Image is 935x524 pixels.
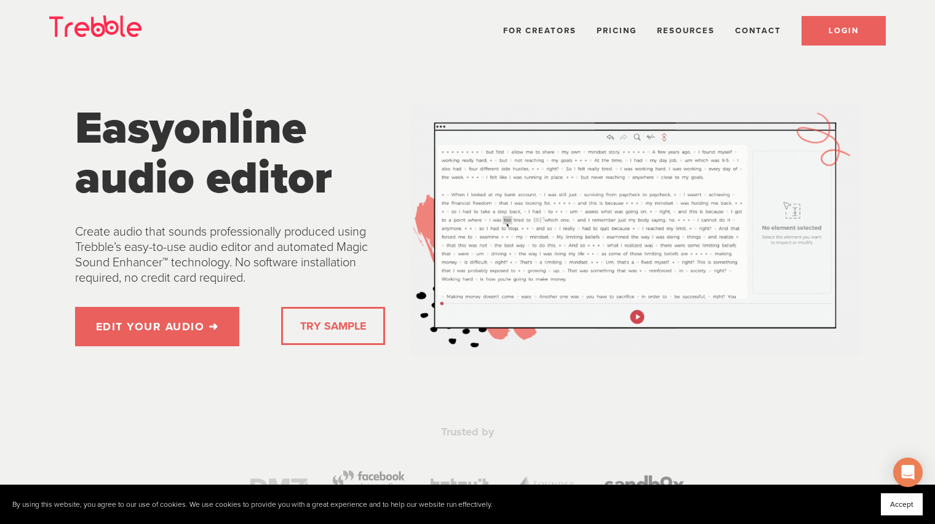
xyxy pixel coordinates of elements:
img: https%3A%2F%2Fweb.trebble.fm%2Flanding_page_assets%2Fdmz_gray.png [250,478,308,497]
p: Trusted by [223,425,712,439]
div: Open Intercom Messenger [893,458,923,487]
img: https%3A%2F%2Fweb.trebble.fm%2Flanding_page_assets%2Ffi_gray.png [513,474,581,501]
img: Trebble Audio Editor Demo Gif [411,103,861,356]
img: https%3A%2F%2Fweb.trebble.fm%2Flanding_page_assets%2Ffacebook_journalism_gray.png [332,470,406,504]
img: https%3A%2F%2Fweb.trebble.fm%2Flanding_page_assets%2Fsandbox_gray.png [605,475,685,500]
a: For Creators [503,26,576,36]
a: EDIT YOUR AUDIO ➜ [75,307,240,346]
a: Contact [735,26,781,36]
p: Create audio that sounds professionally produced using Trebble’s easy-to-use audio editor and aut... [75,224,390,286]
img: https%3A%2F%2Fweb.trebble.fm%2Flanding_page_assets%2FbetakitLogo.png [431,478,488,497]
span: Accept [890,500,913,509]
h1: online audio editor [75,103,390,204]
img: Trebble [49,15,141,37]
p: By using this website, you agree to our use of cookies. We use cookies to provide you with a grea... [12,500,493,509]
a: TRY SAMPLE [295,314,371,338]
span: LOGIN [829,26,859,36]
a: LOGIN [802,16,886,46]
span: Easy [75,101,174,156]
span: Resources [657,26,715,36]
button: Accept [881,493,923,515]
a: Pricing [597,26,637,36]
